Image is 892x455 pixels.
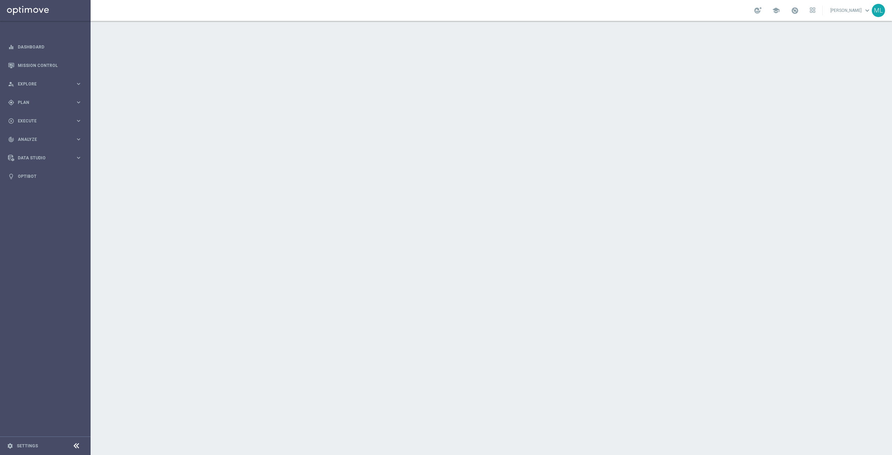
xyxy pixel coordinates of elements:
button: lightbulb Optibot [8,174,82,179]
div: Data Studio [8,155,75,161]
span: Explore [18,82,75,86]
i: keyboard_arrow_right [75,99,82,106]
button: person_search Explore keyboard_arrow_right [8,81,82,87]
div: Execute [8,118,75,124]
a: Dashboard [18,38,82,56]
a: Settings [17,444,38,448]
a: [PERSON_NAME]keyboard_arrow_down [830,5,872,16]
i: person_search [8,81,14,87]
i: play_circle_outline [8,118,14,124]
i: track_changes [8,136,14,143]
span: Analyze [18,137,75,142]
button: equalizer Dashboard [8,44,82,50]
span: keyboard_arrow_down [863,7,871,14]
div: Mission Control [8,56,82,75]
a: Optibot [18,167,82,185]
button: play_circle_outline Execute keyboard_arrow_right [8,118,82,124]
span: Data Studio [18,156,75,160]
span: Plan [18,100,75,105]
i: keyboard_arrow_right [75,81,82,87]
span: Execute [18,119,75,123]
button: gps_fixed Plan keyboard_arrow_right [8,100,82,105]
button: Data Studio keyboard_arrow_right [8,155,82,161]
i: gps_fixed [8,99,14,106]
i: equalizer [8,44,14,50]
i: keyboard_arrow_right [75,136,82,143]
div: Plan [8,99,75,106]
i: lightbulb [8,173,14,180]
div: Dashboard [8,38,82,56]
div: Explore [8,81,75,87]
button: Mission Control [8,63,82,68]
div: Optibot [8,167,82,185]
div: Analyze [8,136,75,143]
button: track_changes Analyze keyboard_arrow_right [8,137,82,142]
span: school [772,7,780,14]
i: settings [7,443,13,449]
i: keyboard_arrow_right [75,154,82,161]
i: keyboard_arrow_right [75,117,82,124]
div: ML [872,4,885,17]
a: Mission Control [18,56,82,75]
